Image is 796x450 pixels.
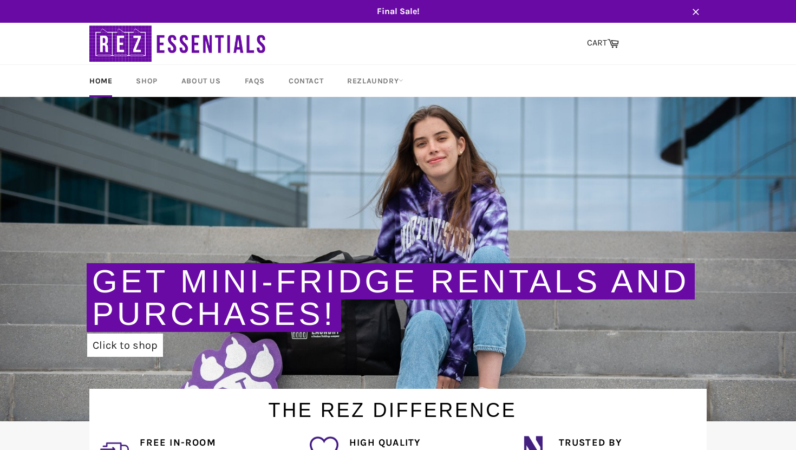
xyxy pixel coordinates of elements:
a: Click to shop [87,334,163,357]
a: RezLaundry [336,65,414,97]
a: FAQs [234,65,276,97]
a: Contact [278,65,334,97]
a: Get Mini-Fridge Rentals and Purchases! [92,263,689,332]
a: About Us [171,65,232,97]
a: Shop [125,65,168,97]
a: Home [79,65,123,97]
img: RezEssentials [89,23,268,64]
span: Final Sale! [79,5,717,17]
h1: The Rez Difference [79,389,707,424]
a: CART [582,32,624,55]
